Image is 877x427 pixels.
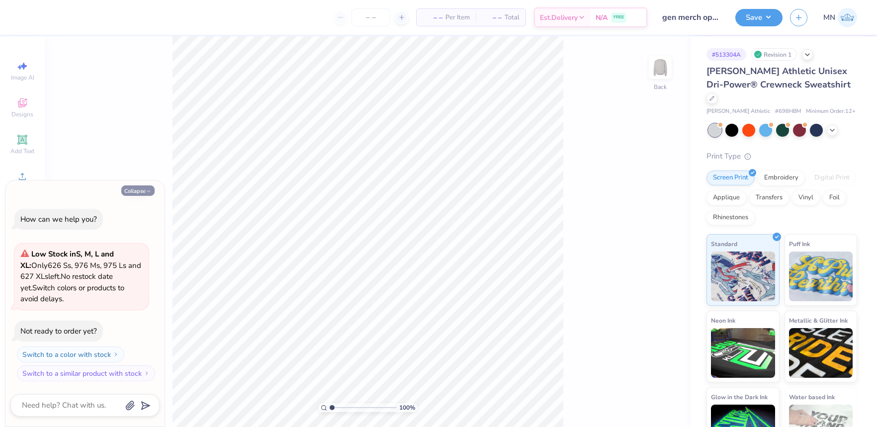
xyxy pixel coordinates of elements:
span: Metallic & Glitter Ink [789,315,848,326]
div: Rhinestones [706,210,755,225]
img: Neon Ink [711,328,775,378]
span: Standard [711,239,737,249]
span: No restock date yet. [20,271,113,293]
span: – – [482,12,502,23]
img: Switch to a color with stock [113,351,119,357]
div: Foil [823,190,846,205]
span: Est. Delivery [540,12,578,23]
img: Metallic & Glitter Ink [789,328,853,378]
div: How can we help you? [20,214,97,224]
img: Back [650,58,670,78]
div: Revision 1 [751,48,797,61]
span: 100 % [399,403,415,412]
span: [PERSON_NAME] Athletic Unisex Dri-Power® Crewneck Sweatshirt [706,65,851,90]
span: MN [823,12,835,23]
div: # 513304A [706,48,746,61]
div: Not ready to order yet? [20,326,97,336]
div: Vinyl [792,190,820,205]
button: Collapse [121,185,155,196]
span: # 698HBM [775,107,801,116]
span: Puff Ink [789,239,810,249]
span: Neon Ink [711,315,735,326]
input: Untitled Design [655,7,728,27]
span: – – [423,12,442,23]
div: Print Type [706,151,857,162]
span: Designs [11,110,33,118]
button: Switch to a similar product with stock [17,365,155,381]
button: Save [735,9,783,26]
span: Total [505,12,520,23]
button: Switch to a color with stock [17,346,124,362]
img: Mark Navarro [838,8,857,27]
strong: Low Stock in S, M, L and XL : [20,249,114,270]
span: Add Text [10,147,34,155]
img: Puff Ink [789,252,853,301]
span: Only 626 Ss, 976 Ms, 975 Ls and 627 XLs left. Switch colors or products to avoid delays. [20,249,141,304]
span: Per Item [445,12,470,23]
span: Water based Ink [789,392,835,402]
span: Minimum Order: 12 + [806,107,856,116]
span: N/A [596,12,608,23]
div: Digital Print [808,171,856,185]
div: Screen Print [706,171,755,185]
span: FREE [614,14,624,21]
span: Image AI [11,74,34,82]
div: Embroidery [758,171,805,185]
span: [PERSON_NAME] Athletic [706,107,770,116]
a: MN [823,8,857,27]
span: Glow in the Dark Ink [711,392,768,402]
input: – – [351,8,390,26]
img: Switch to a similar product with stock [144,370,150,376]
div: Applique [706,190,746,205]
img: Standard [711,252,775,301]
div: Back [654,83,667,91]
div: Transfers [749,190,789,205]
